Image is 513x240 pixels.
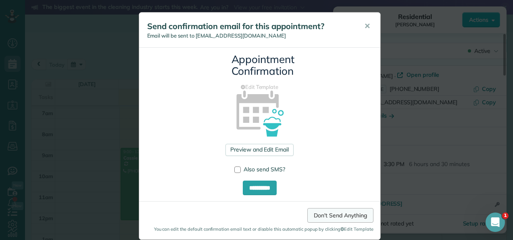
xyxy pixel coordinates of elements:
span: Also send SMS? [244,166,285,173]
a: Preview and Edit Email [225,144,294,156]
span: ✕ [364,21,370,31]
h5: Send confirmation email for this appointment? [147,21,353,32]
small: You can edit the default confirmation email text or disable this automatic popup by clicking Edit... [146,226,373,232]
a: Edit Template [145,83,374,91]
img: appointment_confirmation_icon-141e34405f88b12ade42628e8c248340957700ab75a12ae832a8710e9b578dc5.png [223,76,296,149]
iframe: Intercom live chat [486,213,505,232]
span: 1 [502,213,509,219]
span: Email will be sent to [EMAIL_ADDRESS][DOMAIN_NAME] [147,32,286,39]
h3: Appointment Confirmation [231,54,288,77]
a: Don't Send Anything [307,208,373,223]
